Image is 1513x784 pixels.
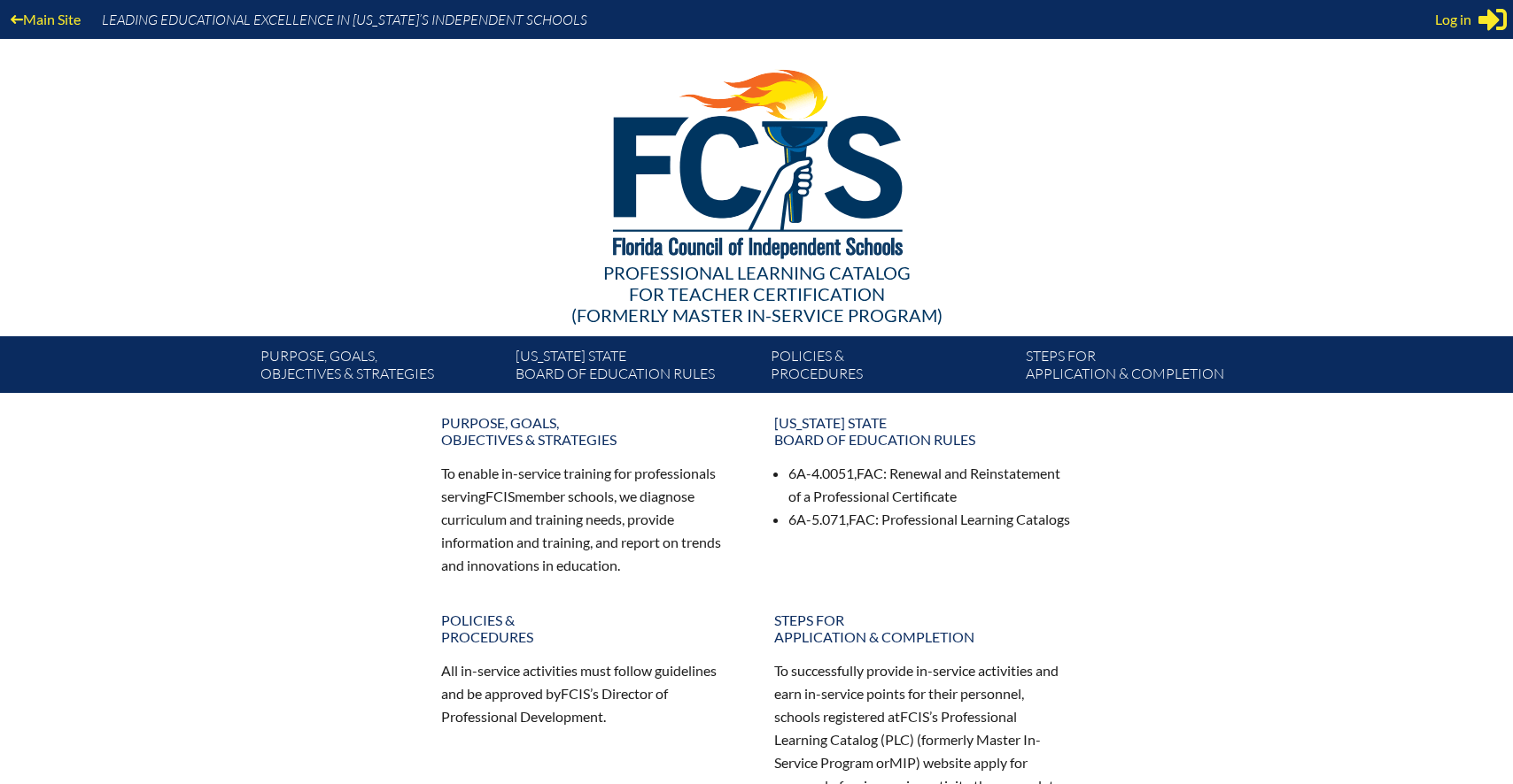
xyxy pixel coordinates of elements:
span: Log in [1435,9,1471,30]
a: Policies &Procedures [764,343,1019,393]
span: FCIS [900,708,929,725]
span: MIP [889,754,916,771]
p: To enable in-service training for professionals serving member schools, we diagnose curriculum an... [441,462,739,576]
a: Policies &Procedures [431,604,749,652]
span: FCIS [485,488,515,504]
div: Professional Learning Catalog (formerly Master In-service Program) [246,262,1267,326]
svg: Sign in or register [1478,5,1507,34]
p: All in-service activities must follow guidelines and be approved by ’s Director of Professional D... [441,659,739,728]
span: FAC [849,511,875,527]
a: Purpose, goals,objectives & strategies [253,343,508,393]
span: PLC [885,731,910,748]
li: 6A-5.071, : Professional Learning Catalogs [788,508,1072,531]
a: Steps forapplication & completion [1019,343,1274,393]
span: FCIS [561,685,590,702]
span: FAC [857,465,883,481]
a: [US_STATE] StateBoard of Education rules [508,343,764,393]
li: 6A-4.0051, : Renewal and Reinstatement of a Professional Certificate [788,462,1072,508]
a: [US_STATE] StateBoard of Education rules [764,407,1082,455]
img: FCISlogo221.eps [574,39,940,281]
a: Steps forapplication & completion [764,604,1082,652]
a: Main Site [4,7,88,31]
a: Purpose, goals,objectives & strategies [431,407,749,455]
span: for Teacher Certification [629,283,885,304]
